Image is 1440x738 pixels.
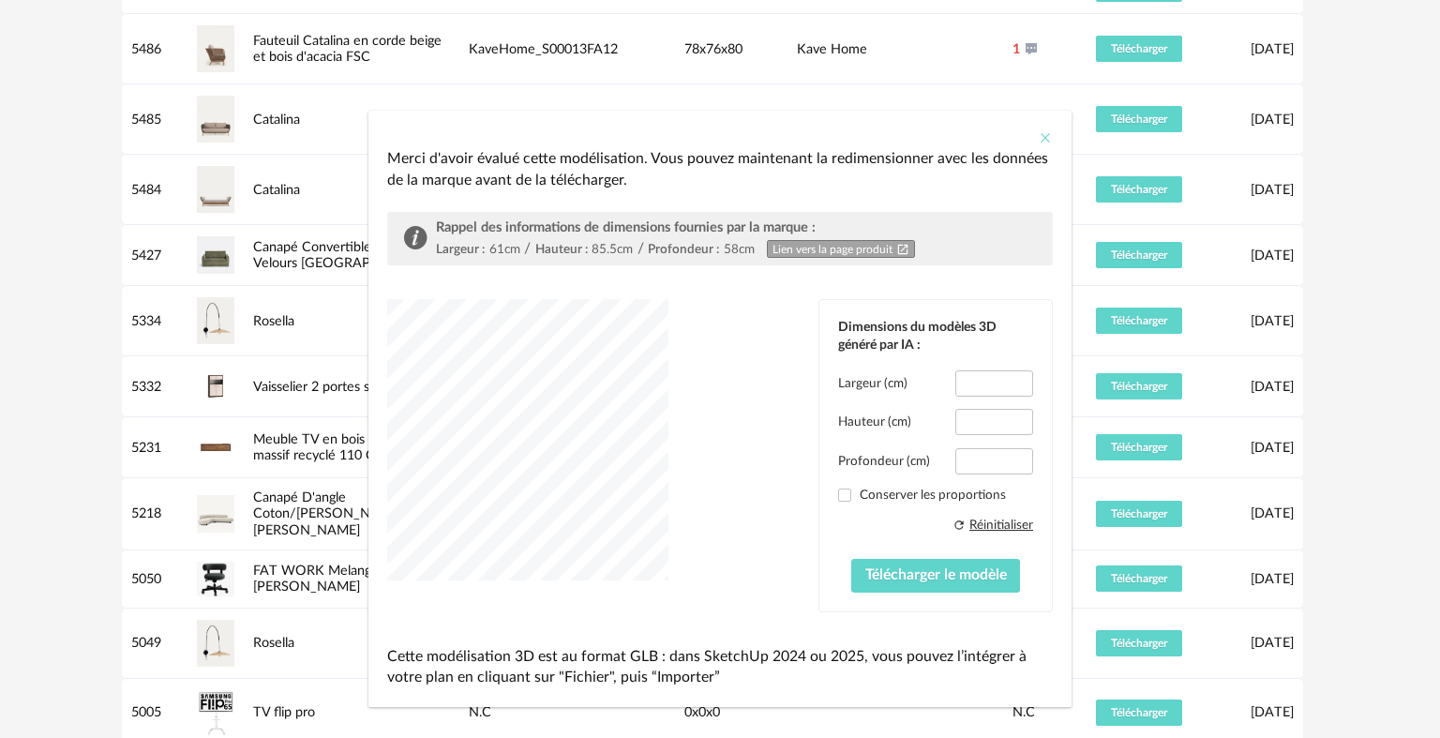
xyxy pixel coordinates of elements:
div: Réinitialiser [969,517,1033,534]
div: dialog [368,111,1072,707]
div: Largeur : [436,241,485,258]
div: 61cm [489,241,520,258]
label: Hauteur (cm) [838,414,911,430]
div: / [637,240,644,258]
label: Profondeur (cm) [838,453,930,470]
div: Dimensions du modèles 3D généré par IA : [838,319,1033,353]
div: 58cm [724,241,755,258]
span: Rappel des informations de dimensions fournies par la marque : [436,220,816,234]
a: Lien vers la page produitOpen In New icon [767,240,915,258]
div: 85.5cm [592,241,633,258]
label: Largeur (cm) [838,375,907,392]
p: Cette modélisation 3D est au format GLB : dans SketchUp 2024 ou 2025, vous pouvez l’intégrer à vo... [387,646,1053,688]
div: Merci d'avoir évalué cette modélisation. Vous pouvez maintenant la redimensionner avec les donnée... [387,148,1053,190]
span: Télécharger le modèle [865,567,1007,582]
label: Conserver les proportions [838,487,1033,504]
div: / [524,240,531,258]
span: Refresh icon [952,517,966,534]
span: Open In New icon [896,242,909,256]
button: Télécharger le modèle [851,559,1021,593]
div: Profondeur : [648,241,719,258]
div: Hauteur : [535,241,588,258]
button: Close [1038,129,1053,149]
